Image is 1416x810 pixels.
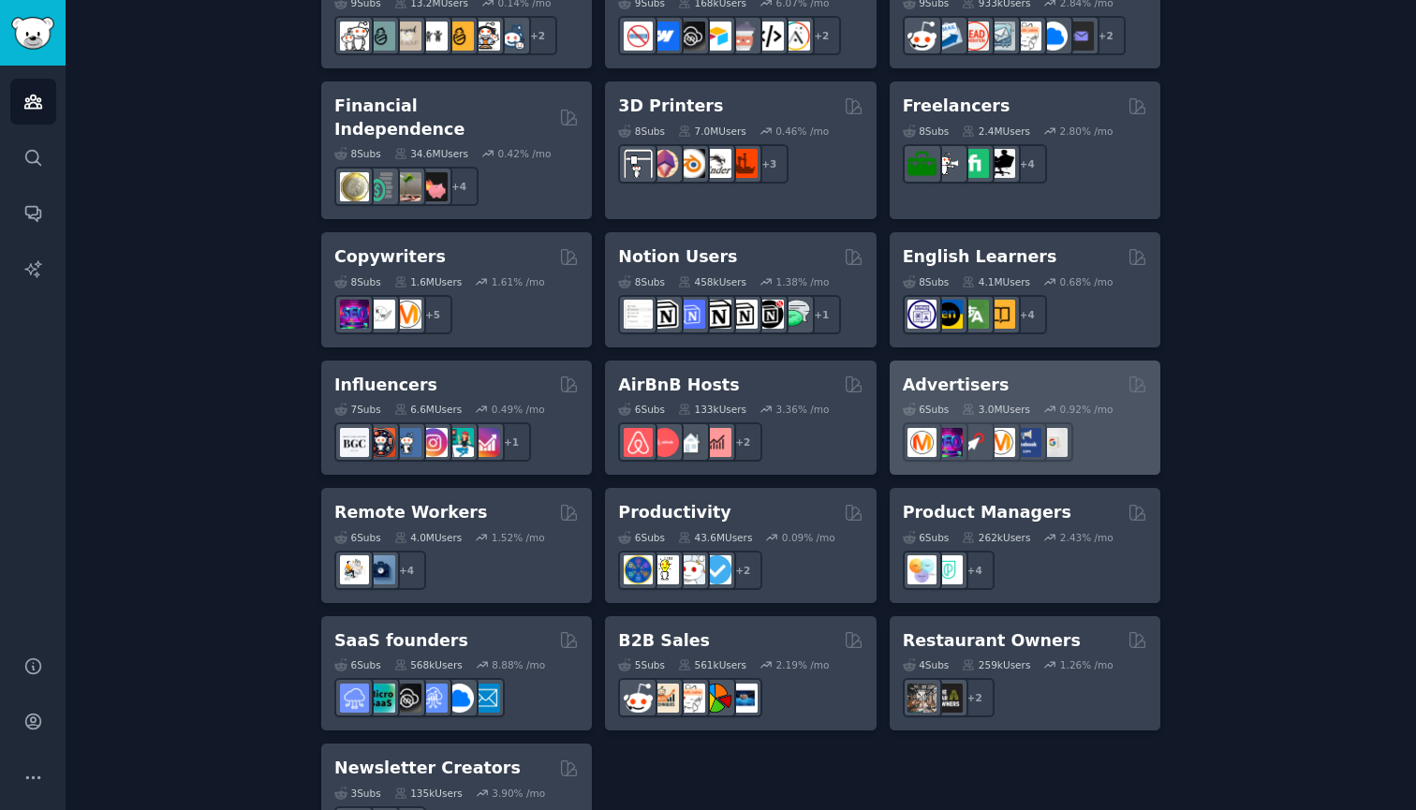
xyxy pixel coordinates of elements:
img: ender3 [702,149,731,178]
div: 133k Users [678,403,746,416]
div: + 1 [802,295,841,334]
img: forhire [907,149,937,178]
img: NotionGeeks [702,300,731,329]
h2: Notion Users [618,245,737,269]
img: parentsofmultiples [471,22,500,51]
img: freelance_forhire [934,149,963,178]
div: 568k Users [394,658,463,671]
img: SingleParents [366,22,395,51]
img: notioncreations [650,300,679,329]
div: 0.42 % /mo [498,147,552,160]
div: 1.52 % /mo [492,531,545,544]
img: NoCodeMovement [755,22,784,51]
div: 34.6M Users [394,147,468,160]
img: influencermarketing [445,428,474,457]
div: 3 Sub s [334,787,381,800]
h2: SaaS founders [334,629,468,653]
img: NewParents [445,22,474,51]
img: UKPersonalFinance [340,172,369,201]
div: 0.46 % /mo [775,125,829,138]
div: 8 Sub s [903,125,950,138]
img: 3Dprinting [624,149,653,178]
img: NoCodeSaaS [676,22,705,51]
div: 0.09 % /mo [782,531,835,544]
img: EnglishLearning [934,300,963,329]
img: InstagramMarketing [419,428,448,457]
div: 8 Sub s [334,275,381,288]
div: 1.38 % /mo [776,275,830,288]
div: 6.6M Users [394,403,463,416]
div: + 2 [1086,16,1126,55]
img: languagelearning [907,300,937,329]
div: 8 Sub s [334,147,381,160]
div: 135k Users [394,787,463,800]
div: 1.61 % /mo [492,275,545,288]
img: advertising [986,428,1015,457]
div: 4.0M Users [394,531,463,544]
img: 3Dmodeling [650,149,679,178]
div: 3.90 % /mo [492,787,545,800]
img: restaurantowners [907,684,937,713]
img: AskNotion [729,300,758,329]
div: 6 Sub s [334,531,381,544]
img: GummySearch logo [11,17,54,50]
img: LeadGeneration [960,22,989,51]
img: microsaas [366,684,395,713]
img: PPC [960,428,989,457]
h2: AirBnB Hosts [618,374,739,397]
h2: Restaurant Owners [903,629,1081,653]
div: 3.36 % /mo [776,403,830,416]
img: marketing [907,428,937,457]
img: language_exchange [960,300,989,329]
div: 1.6M Users [394,275,463,288]
h2: Remote Workers [334,501,487,524]
div: 7.0M Users [678,125,746,138]
img: Fire [392,172,421,201]
img: coldemail [986,22,1015,51]
img: blender [676,149,705,178]
h2: 3D Printers [618,95,723,118]
img: productivity [676,555,705,584]
img: LifeProTips [624,555,653,584]
div: + 4 [1008,295,1047,334]
div: + 2 [723,422,762,462]
div: 3.0M Users [962,403,1030,416]
img: Adalo [781,22,810,51]
div: 8 Sub s [618,275,665,288]
div: 6 Sub s [618,531,665,544]
img: B2BSaaS [1039,22,1068,51]
div: 259k Users [962,658,1030,671]
div: 2.43 % /mo [1060,531,1114,544]
div: 8.88 % /mo [492,658,545,671]
img: FreeNotionTemplates [676,300,705,329]
img: content_marketing [392,300,421,329]
div: + 4 [1008,144,1047,184]
img: sales [907,22,937,51]
img: rentalproperties [676,428,705,457]
img: ProductMgmt [934,555,963,584]
div: 5 Sub s [618,658,665,671]
div: 4.1M Users [962,275,1030,288]
div: 43.6M Users [678,531,752,544]
img: FinancialPlanning [366,172,395,201]
img: salestechniques [650,684,679,713]
div: 8 Sub s [618,125,665,138]
div: 561k Users [678,658,746,671]
img: BestNotionTemplates [755,300,784,329]
div: + 4 [955,551,995,590]
img: FacebookAds [1012,428,1041,457]
img: EmailOutreach [1065,22,1094,51]
img: B2BSales [702,684,731,713]
div: 6 Sub s [903,403,950,416]
img: Fiverr [960,149,989,178]
img: SEO [934,428,963,457]
div: 1.26 % /mo [1060,658,1114,671]
img: webflow [650,22,679,51]
h2: Productivity [618,501,730,524]
img: getdisciplined [702,555,731,584]
img: AirBnBHosts [650,428,679,457]
div: + 2 [518,16,557,55]
img: sales [624,684,653,713]
div: 4 Sub s [903,658,950,671]
img: nocodelowcode [729,22,758,51]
